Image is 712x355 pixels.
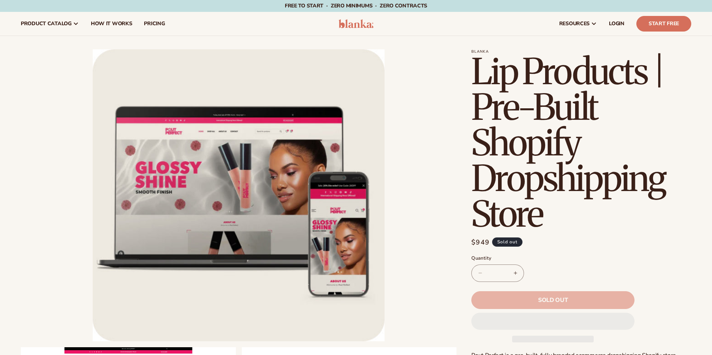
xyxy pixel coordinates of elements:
span: Sold out [492,237,523,247]
span: $949 [471,237,489,247]
label: Quantity [471,255,634,262]
span: LOGIN [609,21,624,27]
span: resources [559,21,590,27]
button: Sold out [471,291,634,309]
img: logo [339,19,374,28]
a: Start Free [636,16,691,32]
span: How It Works [91,21,132,27]
a: How It Works [85,12,138,36]
span: Free to start · ZERO minimums · ZERO contracts [285,2,427,9]
span: pricing [144,21,165,27]
span: Sold out [538,297,568,303]
a: pricing [138,12,171,36]
a: product catalog [15,12,85,36]
h1: Lip Products | Pre-Built Shopify Dropshipping Store [471,54,691,232]
a: LOGIN [603,12,630,36]
span: product catalog [21,21,72,27]
a: resources [553,12,603,36]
